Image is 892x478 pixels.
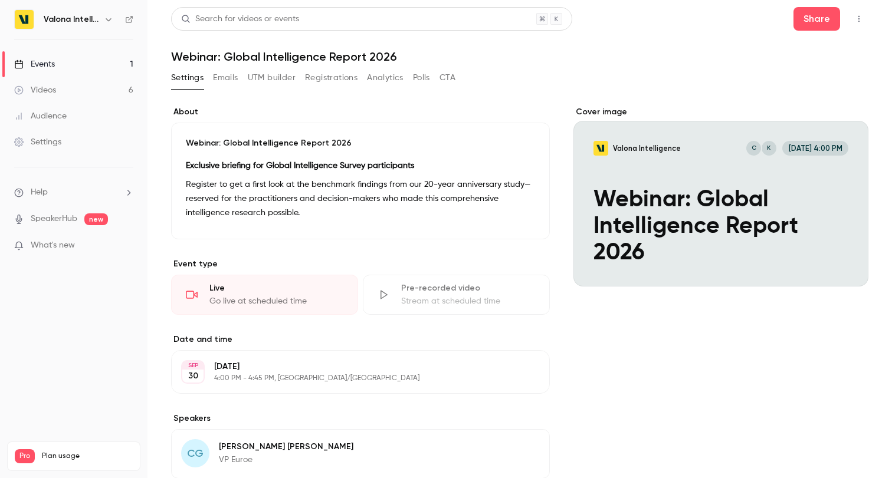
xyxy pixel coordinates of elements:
p: VP Euroe [219,454,353,466]
div: Pre-recorded videoStream at scheduled time [363,275,550,315]
div: Settings [14,136,61,148]
label: Date and time [171,334,550,345]
li: help-dropdown-opener [14,186,133,199]
div: Audience [14,110,67,122]
span: Pro [15,449,35,463]
a: SpeakerHub [31,213,77,225]
p: Register to get a first look at the benchmark findings from our 20-year anniversary study—reserve... [186,177,535,220]
div: Go live at scheduled time [209,295,343,307]
h6: Valona Intelligence [44,14,99,25]
button: Share [793,7,840,31]
button: Polls [413,68,430,87]
div: Videos [14,84,56,96]
button: CTA [440,68,455,87]
div: LiveGo live at scheduled time [171,275,358,315]
div: Pre-recorded video [401,282,535,294]
div: SEP [182,361,204,370]
label: Speakers [171,413,550,424]
div: Stream at scheduled time [401,295,535,307]
h1: Webinar: Global Intelligence Report 2026 [171,50,868,64]
div: Live [209,282,343,294]
p: [PERSON_NAME] [PERSON_NAME] [219,441,353,453]
button: UTM builder [248,68,296,87]
label: Cover image [573,106,868,118]
button: Emails [213,68,238,87]
span: Plan usage [42,451,133,461]
p: [DATE] [214,361,487,372]
p: 4:00 PM - 4:45 PM, [GEOGRAPHIC_DATA]/[GEOGRAPHIC_DATA] [214,374,487,383]
p: Event type [171,258,550,270]
div: Events [14,58,55,70]
span: Help [31,186,48,199]
div: Search for videos or events [181,13,299,25]
p: 30 [188,370,198,382]
button: Settings [171,68,204,87]
button: Analytics [367,68,404,87]
p: Webinar: Global Intelligence Report 2026 [186,137,535,149]
img: Valona Intelligence [15,10,34,29]
button: Registrations [305,68,358,87]
section: Cover image [573,106,868,286]
span: new [84,213,108,225]
span: CG [187,446,204,461]
strong: Exclusive briefing for Global Intelligence Survey participants [186,161,414,170]
label: About [171,106,550,118]
span: What's new [31,239,75,252]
